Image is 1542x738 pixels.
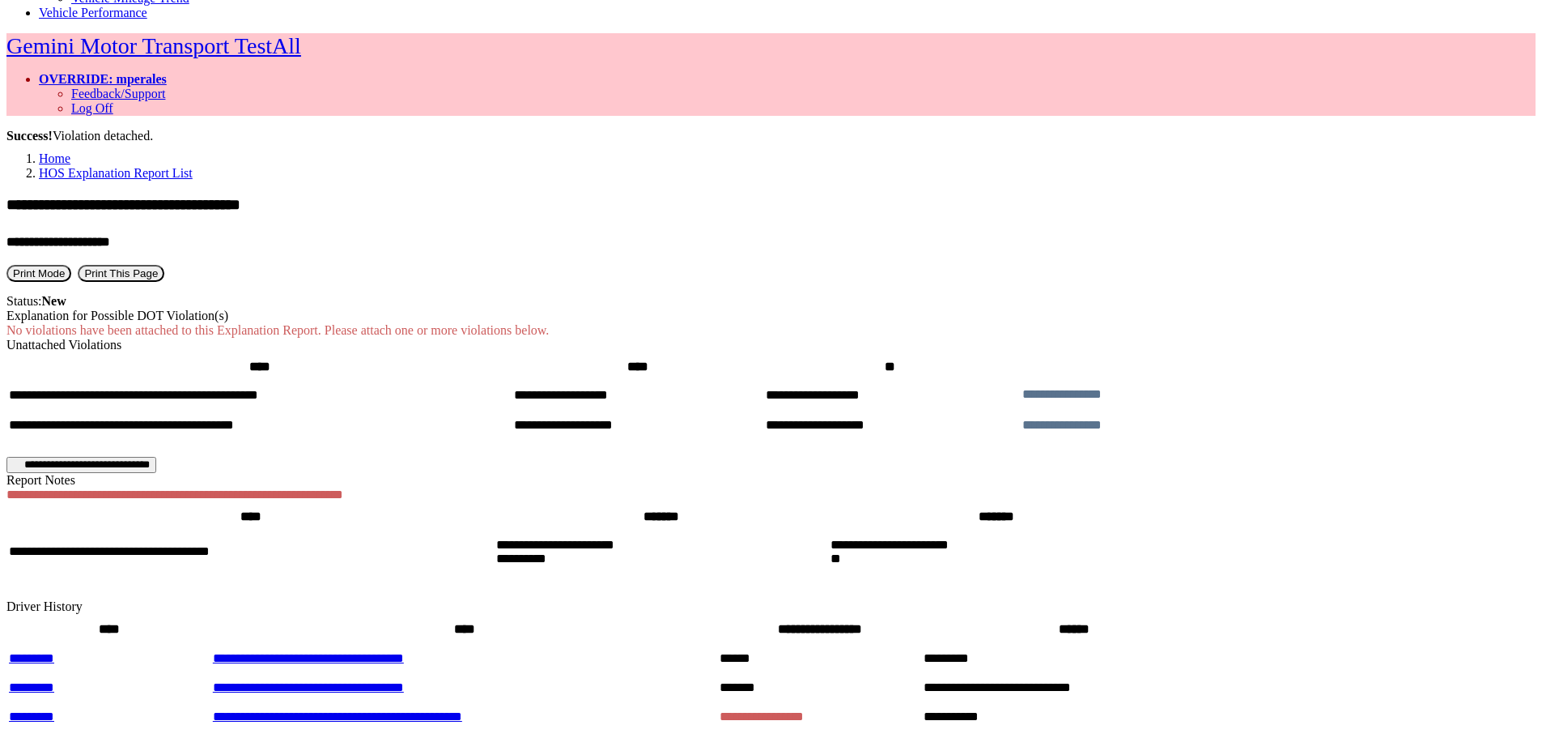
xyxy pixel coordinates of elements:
button: Print This Page [78,265,164,282]
a: Log Off [71,101,113,115]
a: OVERRIDE: mperales [39,72,167,86]
div: Report Notes [6,473,1536,488]
span: No violations have been attached to this Explanation Report. Please attach one or more violations... [6,323,549,337]
a: HOS Explanation Report List [39,166,193,180]
a: Vehicle Performance [39,6,147,19]
div: Status: [6,294,1536,309]
b: Success! [6,129,53,143]
strong: New [42,294,66,308]
div: Unattached Violations [6,338,1536,352]
button: Print Mode [6,265,71,282]
a: Gemini Motor Transport TestAll [6,33,301,58]
a: Home [39,151,70,165]
div: Violation detached. [6,129,1536,143]
div: Driver History [6,599,1536,614]
a: Feedback/Support [71,87,165,100]
div: Explanation for Possible DOT Violation(s) [6,309,1536,323]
